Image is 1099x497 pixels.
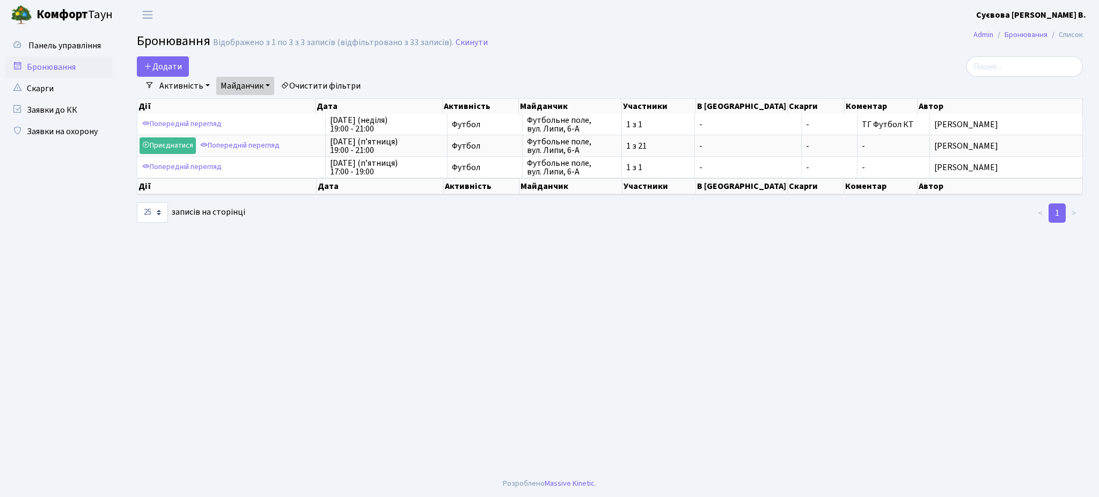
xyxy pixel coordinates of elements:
[862,119,914,130] span: ТГ Футбол КТ
[1005,29,1047,40] a: Бронювання
[330,137,443,155] span: [DATE] (п’ятниця) 19:00 - 21:00
[806,142,853,150] span: -
[276,77,365,95] a: Очистити фільтри
[137,56,189,77] button: Додати
[216,77,274,95] a: Майданчик
[844,178,917,194] th: Коментар
[452,163,518,172] span: Футбол
[519,99,622,114] th: Майданчик
[155,77,214,95] a: Активність
[806,120,853,129] span: -
[622,99,696,114] th: Участники
[137,32,210,50] span: Бронювання
[213,38,453,48] div: Відображено з 1 по 3 з 3 записів (відфільтровано з 33 записів).
[973,29,993,40] a: Admin
[140,137,196,154] a: Приєднатися
[140,159,224,176] a: Попередній перегляд
[862,140,865,152] span: -
[330,116,443,133] span: [DATE] (неділя) 19:00 - 21:00
[626,163,690,172] span: 1 з 1
[699,163,797,172] span: -
[626,120,690,129] span: 1 з 1
[5,35,113,56] a: Панель управління
[36,6,113,24] span: Таун
[444,178,519,194] th: Активність
[197,137,282,154] a: Попередній перегляд
[137,178,317,194] th: Дії
[28,40,101,52] span: Панель управління
[5,121,113,142] a: Заявки на охорону
[452,142,518,150] span: Футбол
[626,142,690,150] span: 1 з 21
[788,178,844,194] th: Скарги
[137,202,245,223] label: записів на сторінці
[316,99,443,114] th: Дата
[11,4,32,26] img: logo.png
[456,38,488,48] a: Скинути
[862,162,865,173] span: -
[443,99,519,114] th: Активність
[527,159,617,176] span: Футбольне поле, вул. Липи, 6-А
[699,142,797,150] span: -
[527,137,617,155] span: Футбольне поле, вул. Липи, 6-А
[696,99,788,114] th: В [GEOGRAPHIC_DATA]
[134,6,161,24] button: Переключити навігацію
[503,478,596,489] div: Розроблено .
[5,56,113,78] a: Бронювання
[519,178,622,194] th: Майданчик
[330,159,443,176] span: [DATE] (п’ятниця) 17:00 - 19:00
[934,142,1078,150] span: [PERSON_NAME]
[137,202,168,223] select: записів на сторінці
[845,99,918,114] th: Коментар
[36,6,88,23] b: Комфорт
[918,178,1083,194] th: Автор
[966,56,1083,77] input: Пошук...
[140,116,224,133] a: Попередній перегляд
[1049,203,1066,223] a: 1
[452,120,518,129] span: Футбол
[934,163,1078,172] span: [PERSON_NAME]
[957,24,1099,46] nav: breadcrumb
[918,99,1083,114] th: Автор
[1047,29,1083,41] li: Список
[976,9,1086,21] a: Суєвова [PERSON_NAME] В.
[527,116,617,133] span: Футбольне поле, вул. Липи, 6-А
[545,478,595,489] a: Massive Kinetic
[137,99,316,114] th: Дії
[317,178,444,194] th: Дата
[788,99,844,114] th: Скарги
[622,178,697,194] th: Участники
[699,120,797,129] span: -
[5,78,113,99] a: Скарги
[5,99,113,121] a: Заявки до КК
[696,178,788,194] th: В [GEOGRAPHIC_DATA]
[806,163,853,172] span: -
[934,120,1078,129] span: [PERSON_NAME]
